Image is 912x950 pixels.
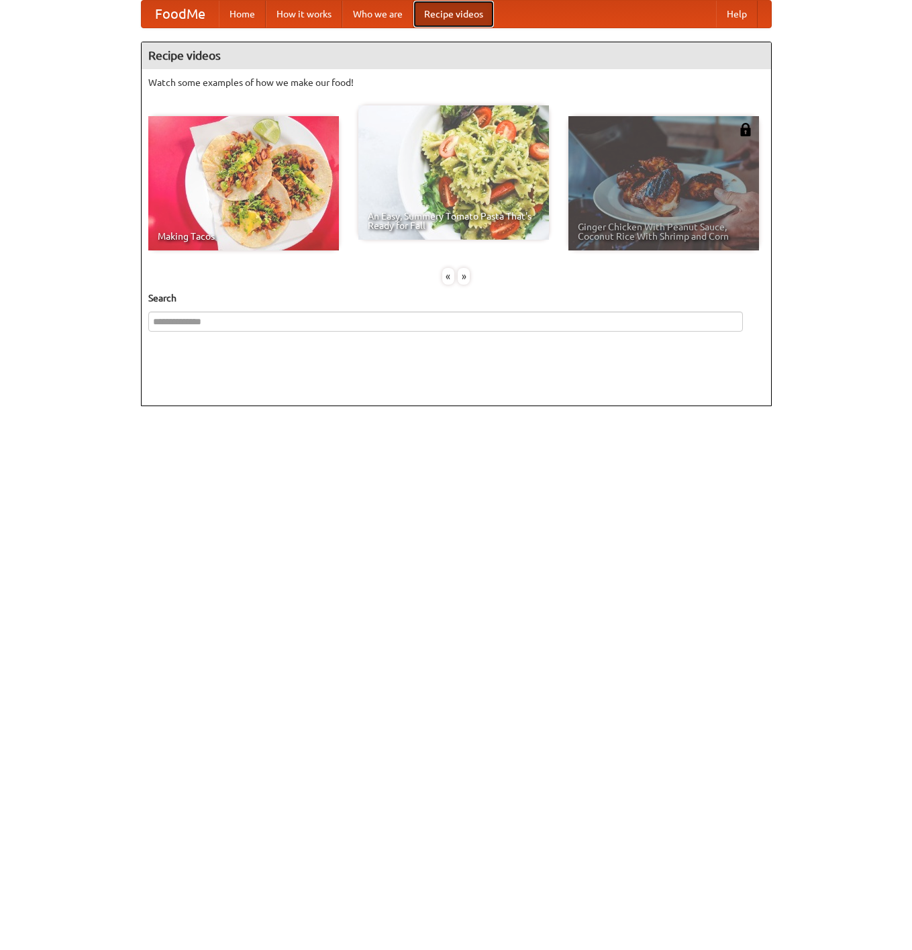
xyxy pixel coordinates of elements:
span: Making Tacos [158,232,330,241]
a: Making Tacos [148,116,339,250]
a: Who we are [342,1,413,28]
a: FoodMe [142,1,219,28]
a: Help [716,1,758,28]
div: » [458,268,470,285]
div: « [442,268,454,285]
a: An Easy, Summery Tomato Pasta That's Ready for Fall [358,105,549,240]
span: An Easy, Summery Tomato Pasta That's Ready for Fall [368,211,540,230]
img: 483408.png [739,123,752,136]
a: How it works [266,1,342,28]
a: Recipe videos [413,1,494,28]
p: Watch some examples of how we make our food! [148,76,764,89]
h5: Search [148,291,764,305]
a: Home [219,1,266,28]
h4: Recipe videos [142,42,771,69]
